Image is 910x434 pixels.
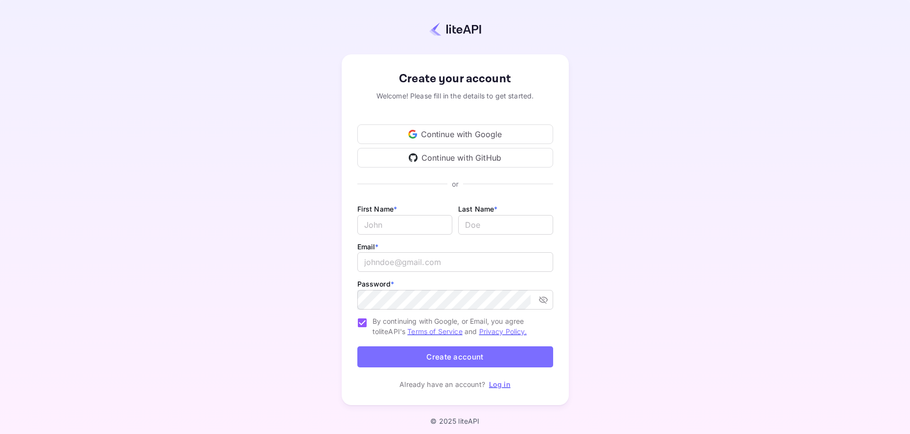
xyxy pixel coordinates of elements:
[430,417,479,425] p: © 2025 liteAPI
[535,291,552,309] button: toggle password visibility
[489,380,511,388] a: Log in
[357,124,553,144] div: Continue with Google
[373,316,545,337] span: By continuing with Google, or Email, you agree to liteAPI's and
[429,22,481,36] img: liteapi
[479,327,527,336] a: Privacy Policy.
[357,205,397,213] label: First Name
[458,205,498,213] label: Last Name
[357,252,553,272] input: johndoe@gmail.com
[357,280,394,288] label: Password
[357,148,553,168] div: Continue with GitHub
[357,91,553,101] div: Welcome! Please fill in the details to get started.
[407,327,462,336] a: Terms of Service
[357,346,553,367] button: Create account
[357,70,553,88] div: Create your account
[458,215,553,235] input: Doe
[357,242,379,251] label: Email
[399,379,485,389] p: Already have an account?
[357,215,452,235] input: John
